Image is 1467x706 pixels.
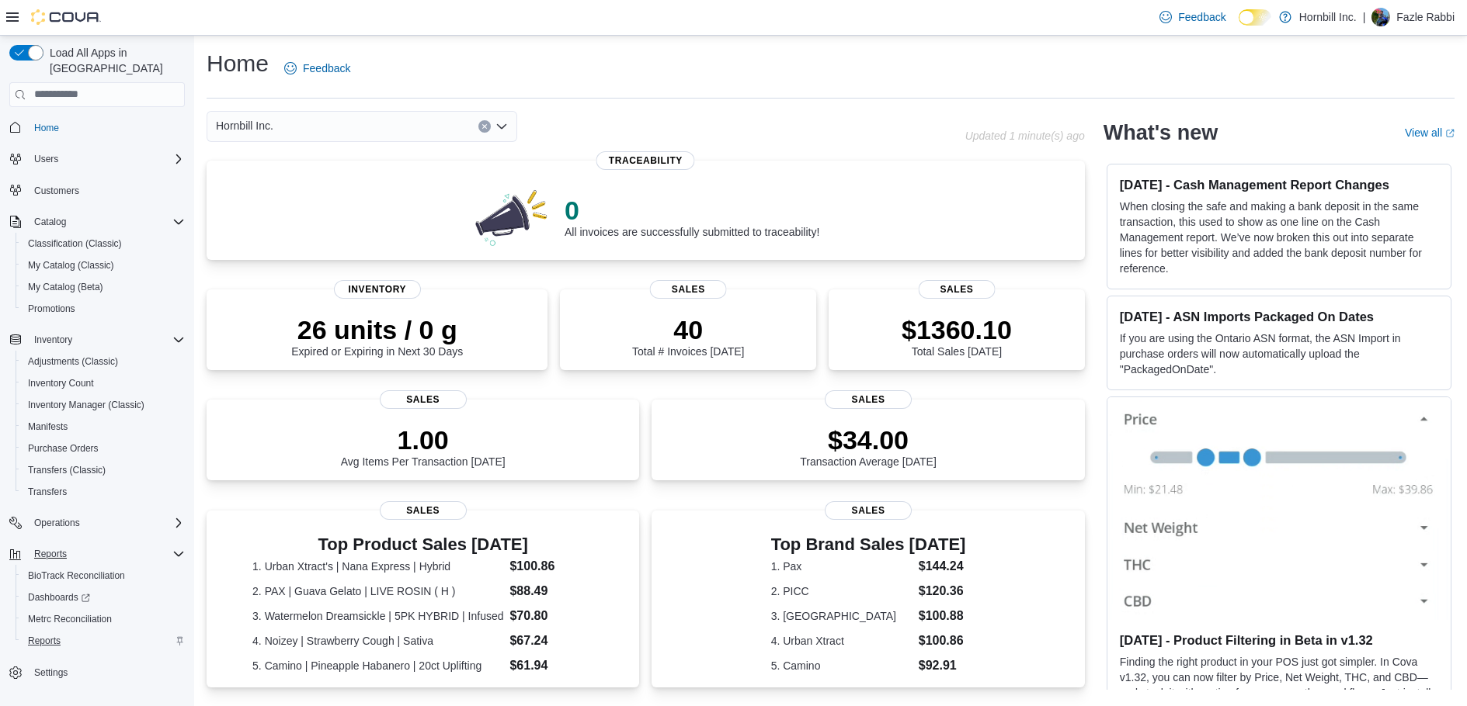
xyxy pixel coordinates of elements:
[1104,120,1218,145] h2: What's new
[919,557,966,576] dd: $144.24
[3,512,191,534] button: Operations
[919,607,966,625] dd: $100.88
[16,372,191,394] button: Inventory Count
[28,420,68,433] span: Manifests
[1371,8,1390,26] div: Fazle Rabbi
[34,666,68,679] span: Settings
[16,233,191,254] button: Classification (Classic)
[28,514,86,532] button: Operations
[16,630,191,652] button: Reports
[22,396,151,414] a: Inventory Manager (Classic)
[28,303,75,315] span: Promotions
[918,280,995,299] span: Sales
[291,314,463,345] p: 26 units / 0 g
[28,259,114,272] span: My Catalog (Classic)
[28,399,144,411] span: Inventory Manager (Classic)
[380,390,467,409] span: Sales
[471,185,552,247] img: 0
[380,501,467,520] span: Sales
[509,557,593,576] dd: $100.86
[800,424,937,468] div: Transaction Average [DATE]
[28,213,72,231] button: Catalog
[34,334,72,346] span: Inventory
[565,195,819,238] div: All invoices are successfully submitted to traceability!
[34,185,79,197] span: Customers
[22,566,131,585] a: BioTrack Reconciliation
[1153,2,1232,33] a: Feedback
[22,566,185,585] span: BioTrack Reconciliation
[3,148,191,170] button: Users
[28,237,122,250] span: Classification (Classic)
[22,234,128,253] a: Classification (Classic)
[334,280,421,299] span: Inventory
[825,501,912,520] span: Sales
[303,61,350,76] span: Feedback
[509,656,593,675] dd: $61.94
[22,352,124,371] a: Adjustments (Classic)
[16,276,191,298] button: My Catalog (Beta)
[919,582,966,600] dd: $120.36
[28,331,78,349] button: Inventory
[771,559,913,574] dt: 1. Pax
[16,438,191,459] button: Purchase Orders
[16,587,191,608] a: Dashboards
[28,377,94,389] span: Inventory Count
[22,256,120,275] a: My Catalog (Classic)
[1445,129,1455,138] svg: External link
[34,548,67,560] span: Reports
[919,632,966,650] dd: $100.86
[22,299,82,318] a: Promotions
[825,390,912,409] span: Sales
[252,559,503,574] dt: 1. Urban Xtract's | Nana Express | Hybrid
[31,9,101,25] img: Cova
[16,416,191,438] button: Manifests
[22,278,110,296] a: My Catalog (Beta)
[1120,632,1438,648] h3: [DATE] - Product Filtering in Beta in v1.32
[632,314,744,358] div: Total # Invoices [DATE]
[28,281,103,293] span: My Catalog (Beta)
[22,234,185,253] span: Classification (Classic)
[22,256,185,275] span: My Catalog (Classic)
[1299,8,1357,26] p: Hornbill Inc.
[252,658,503,673] dt: 5. Camino | Pineapple Habanero | 20ct Uplifting
[800,424,937,455] p: $34.00
[28,545,73,563] button: Reports
[28,150,185,168] span: Users
[252,535,593,554] h3: Top Product Sales [DATE]
[22,632,185,650] span: Reports
[16,459,191,481] button: Transfers (Classic)
[1120,309,1438,324] h3: [DATE] - ASN Imports Packaged On Dates
[28,118,185,137] span: Home
[771,658,913,673] dt: 5. Camino
[3,329,191,351] button: Inventory
[28,545,185,563] span: Reports
[509,582,593,600] dd: $88.49
[28,182,85,200] a: Customers
[16,394,191,416] button: Inventory Manager (Classic)
[565,195,819,226] p: 0
[965,130,1085,142] p: Updated 1 minute(s) ago
[509,607,593,625] dd: $70.80
[28,181,185,200] span: Customers
[28,613,112,625] span: Metrc Reconciliation
[16,254,191,276] button: My Catalog (Classic)
[1120,177,1438,192] h3: [DATE] - Cash Management Report Changes
[252,583,503,599] dt: 2. PAX | Guava Gelato | LIVE ROSIN ( H )
[28,591,90,604] span: Dashboards
[22,417,185,436] span: Manifests
[28,635,61,647] span: Reports
[1120,199,1438,276] p: When closing the safe and making a bank deposit in the same transaction, this used to show as one...
[278,53,356,84] a: Feedback
[650,280,727,299] span: Sales
[43,45,185,76] span: Load All Apps in [GEOGRAPHIC_DATA]
[771,535,966,554] h3: Top Brand Sales [DATE]
[252,608,503,624] dt: 3. Watermelon Dreamsickle | 5PK HYBRID | Infused
[1178,9,1225,25] span: Feedback
[16,565,191,587] button: BioTrack Reconciliation
[22,374,100,393] a: Inventory Count
[1405,126,1455,139] a: View allExternal link
[207,48,269,79] h1: Home
[28,213,185,231] span: Catalog
[28,486,67,498] span: Transfers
